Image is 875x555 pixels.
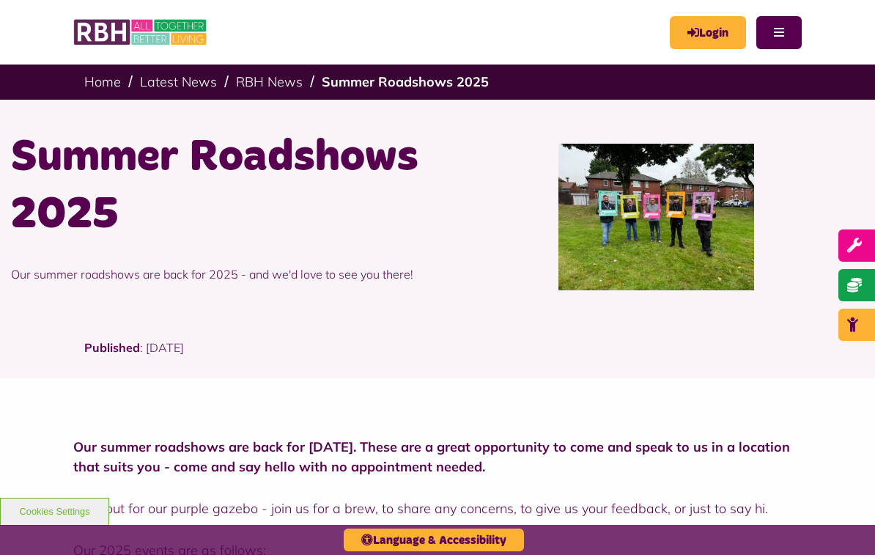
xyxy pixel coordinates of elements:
[73,438,790,475] strong: Our summer roadshows are back for [DATE]. These are a great opportunity to come and speak to us i...
[73,15,209,50] img: RBH
[322,73,489,90] a: Summer Roadshows 2025
[809,489,875,555] iframe: Netcall Web Assistant for live chat
[11,129,427,243] h1: Summer Roadshows 2025
[11,243,427,305] p: Our summer roadshows are back for 2025 - and we'd love to see you there!
[344,529,524,551] button: Language & Accessibility
[670,16,746,49] a: MyRBH
[84,73,121,90] a: Home
[558,144,754,290] img: Image (21)
[236,73,303,90] a: RBH News
[73,499,802,518] p: Look out for our purple gazebo - join us for a brew, to share any concerns, to give us your feedb...
[84,340,140,355] strong: Published
[84,339,791,378] p: : [DATE]
[756,16,802,49] button: Navigation
[140,73,217,90] a: Latest News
